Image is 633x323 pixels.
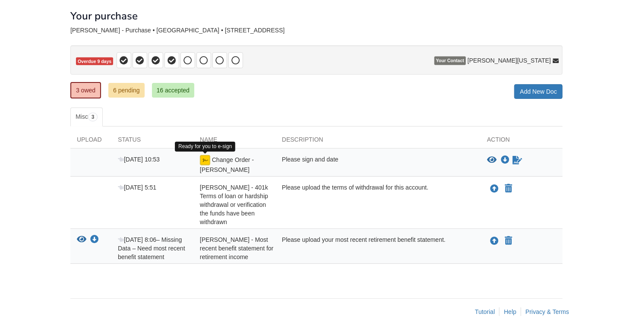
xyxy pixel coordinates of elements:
a: Download Leanner Warren - Most recent benefit statement for retirement income [90,237,99,244]
span: Your Contact [434,57,466,65]
button: Upload Leanner Warren - 401k Terms of loan or hardship withdrawal or verification the funds have ... [489,183,500,194]
a: Add New Doc [514,84,563,99]
a: Privacy & Terms [525,308,569,315]
span: [DATE] 10:53 [118,156,160,163]
span: [DATE] 5:51 [118,184,156,191]
button: View Change Order - Warren [487,156,497,165]
div: Please sign and date [275,155,481,174]
div: Description [275,135,481,148]
span: 3 [88,113,98,121]
button: Declare Leanner Warren - 401k Terms of loan or hardship withdrawal or verification the funds have... [504,184,513,194]
div: Please upload the terms of withdrawal for this account. [275,183,481,226]
a: 16 accepted [152,83,194,98]
a: Tutorial [475,308,495,315]
a: Download Change Order - Warren [501,157,510,164]
h1: Your purchase [70,10,138,22]
span: [PERSON_NAME] - Most recent benefit statement for retirement income [200,236,273,260]
div: – Missing Data – Need most recent benefit statement [111,235,193,261]
a: 6 pending [108,83,145,98]
span: [PERSON_NAME][US_STATE] [468,57,551,65]
div: Upload [70,135,111,148]
button: Declare Leanner Warren - Most recent benefit statement for retirement income not applicable [504,236,513,246]
a: Misc [70,108,103,127]
a: Help [504,308,516,315]
div: Name [193,135,275,148]
button: View Leanner Warren - Most recent benefit statement for retirement income [77,235,86,244]
img: Ready for you to esign [200,155,210,165]
div: Please upload your most recent retirement benefit statement. [275,235,481,261]
span: [DATE] 8:06 [118,236,156,243]
div: Status [111,135,193,148]
button: Upload Leanner Warren - Most recent benefit statement for retirement income [489,235,500,247]
a: 3 owed [70,82,101,98]
a: Sign Form [512,155,523,165]
span: Overdue 9 days [76,57,113,66]
span: Change Order - [PERSON_NAME] [200,156,254,173]
div: Action [481,135,563,148]
span: [PERSON_NAME] - 401k Terms of loan or hardship withdrawal or verification the funds have been wit... [200,184,268,225]
div: Ready for you to e-sign [175,142,235,152]
div: [PERSON_NAME] - Purchase • [GEOGRAPHIC_DATA] • [STREET_ADDRESS] [70,27,563,34]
